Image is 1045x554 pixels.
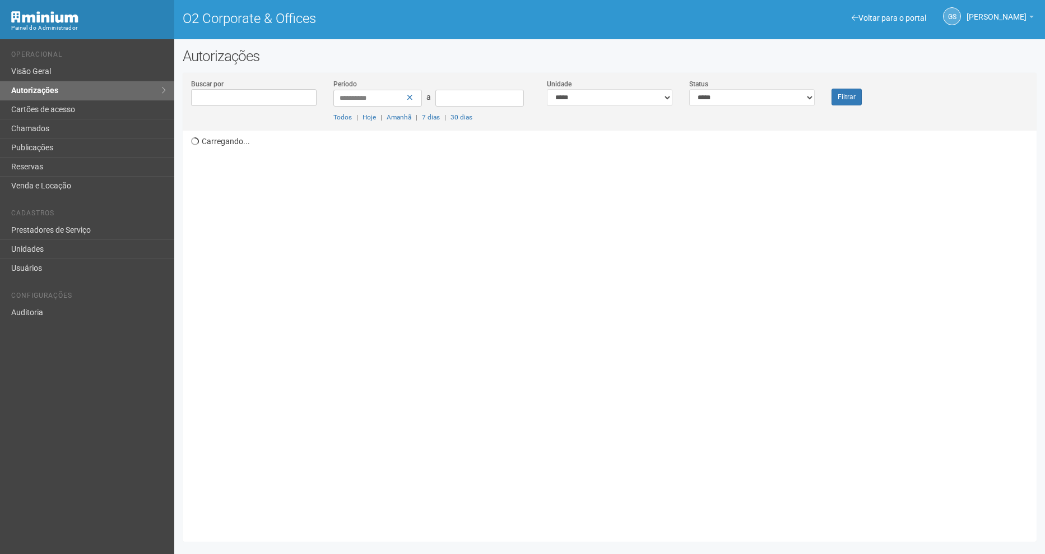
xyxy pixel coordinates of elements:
[11,11,78,23] img: Minium
[356,113,358,121] span: |
[967,14,1034,23] a: [PERSON_NAME]
[11,292,166,303] li: Configurações
[852,13,926,22] a: Voltar para o portal
[832,89,862,105] button: Filtrar
[11,209,166,221] li: Cadastros
[416,113,417,121] span: |
[191,79,224,89] label: Buscar por
[11,50,166,62] li: Operacional
[333,113,352,121] a: Todos
[387,113,411,121] a: Amanhã
[689,79,708,89] label: Status
[191,131,1037,533] div: Carregando...
[333,79,357,89] label: Período
[422,113,440,121] a: 7 dias
[547,79,572,89] label: Unidade
[11,23,166,33] div: Painel do Administrador
[426,93,431,101] span: a
[943,7,961,25] a: GS
[450,113,472,121] a: 30 dias
[967,2,1027,21] span: Gabriela Souza
[363,113,376,121] a: Hoje
[183,11,601,26] h1: O2 Corporate & Offices
[380,113,382,121] span: |
[183,48,1037,64] h2: Autorizações
[444,113,446,121] span: |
